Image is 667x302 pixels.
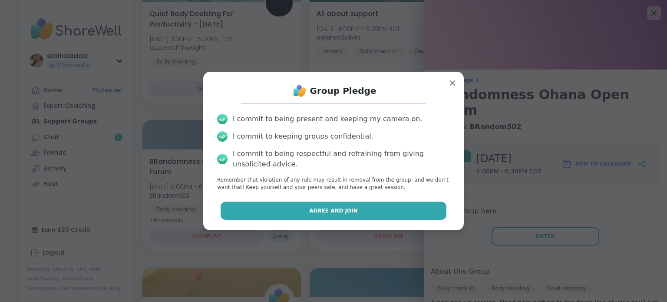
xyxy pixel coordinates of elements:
[291,82,308,100] img: ShareWell Logo
[233,114,422,124] div: I commit to being present and keeping my camera on.
[221,202,447,220] button: Agree and Join
[233,131,373,142] div: I commit to keeping groups confidential.
[217,176,450,191] p: Remember that violation of any rule may result in removal from the group, and we don’t want that!...
[310,85,376,97] h1: Group Pledge
[309,207,358,215] span: Agree and Join
[233,149,450,169] div: I commit to being respectful and refraining from giving unsolicited advice.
